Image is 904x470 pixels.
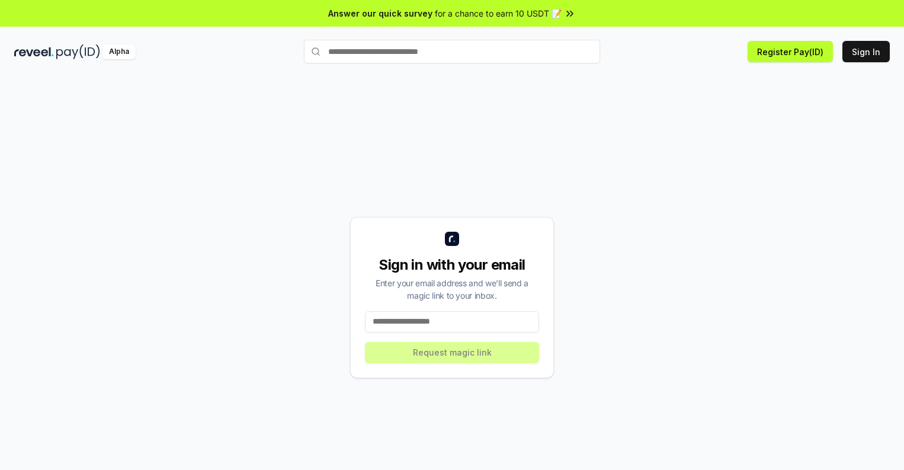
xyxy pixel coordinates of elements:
button: Register Pay(ID) [748,41,833,62]
button: Sign In [842,41,890,62]
img: logo_small [445,232,459,246]
div: Enter your email address and we’ll send a magic link to your inbox. [365,277,539,302]
div: Alpha [102,44,136,59]
img: reveel_dark [14,44,54,59]
span: Answer our quick survey [328,7,432,20]
span: for a chance to earn 10 USDT 📝 [435,7,562,20]
img: pay_id [56,44,100,59]
div: Sign in with your email [365,255,539,274]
